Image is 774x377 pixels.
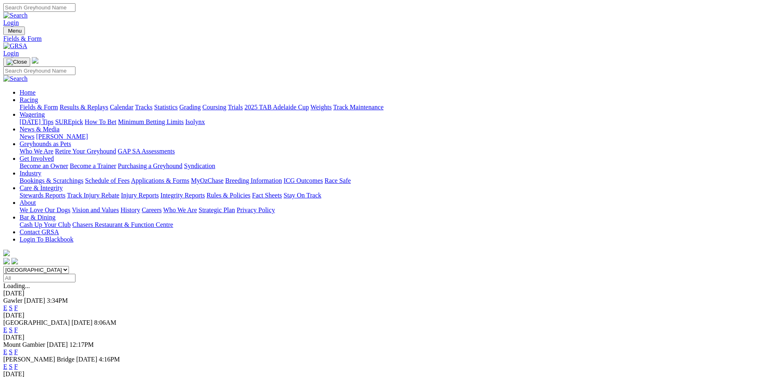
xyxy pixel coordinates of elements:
img: logo-grsa-white.png [3,250,10,256]
a: F [14,363,18,370]
span: Menu [8,28,22,34]
a: F [14,348,18,355]
a: Statistics [154,104,178,111]
a: Cash Up Your Club [20,221,71,228]
div: News & Media [20,133,771,140]
a: Who We Are [163,206,197,213]
div: Greyhounds as Pets [20,148,771,155]
div: [DATE] [3,334,771,341]
span: 12:17PM [69,341,94,348]
a: Retire Your Greyhound [55,148,116,155]
a: Tracks [135,104,153,111]
a: Contact GRSA [20,228,59,235]
a: Who We Are [20,148,53,155]
div: Industry [20,177,771,184]
span: Loading... [3,282,30,289]
a: How To Bet [85,118,117,125]
a: History [120,206,140,213]
a: Careers [142,206,162,213]
a: 2025 TAB Adelaide Cup [244,104,309,111]
a: Racing [20,96,38,103]
span: [GEOGRAPHIC_DATA] [3,319,70,326]
input: Search [3,67,75,75]
a: Track Injury Rebate [67,192,119,199]
a: Privacy Policy [237,206,275,213]
a: Minimum Betting Limits [118,118,184,125]
a: Fields & Form [20,104,58,111]
a: Syndication [184,162,215,169]
a: Results & Replays [60,104,108,111]
div: Racing [20,104,771,111]
a: Bookings & Scratchings [20,177,83,184]
div: Bar & Dining [20,221,771,228]
a: Become an Owner [20,162,68,169]
a: Injury Reports [121,192,159,199]
a: [PERSON_NAME] [36,133,88,140]
a: Applications & Forms [131,177,189,184]
img: Close [7,59,27,65]
img: logo-grsa-white.png [32,57,38,64]
a: Schedule of Fees [85,177,129,184]
div: Get Involved [20,162,771,170]
a: Isolynx [185,118,205,125]
a: F [14,304,18,311]
a: Stewards Reports [20,192,65,199]
a: Track Maintenance [333,104,384,111]
span: Gawler [3,297,22,304]
a: SUREpick [55,118,83,125]
button: Toggle navigation [3,58,30,67]
input: Select date [3,274,75,282]
a: MyOzChase [191,177,224,184]
a: S [9,304,13,311]
button: Toggle navigation [3,27,25,35]
a: Grading [180,104,201,111]
input: Search [3,3,75,12]
a: Greyhounds as Pets [20,140,71,147]
a: [DATE] Tips [20,118,53,125]
a: Race Safe [324,177,350,184]
span: [DATE] [71,319,93,326]
a: Fact Sheets [252,192,282,199]
a: Trials [228,104,243,111]
div: Care & Integrity [20,192,771,199]
div: Fields & Form [3,35,771,42]
a: Login [3,50,19,57]
a: Integrity Reports [160,192,205,199]
div: About [20,206,771,214]
img: twitter.svg [11,258,18,264]
a: Home [20,89,35,96]
span: 3:34PM [47,297,68,304]
a: Get Involved [20,155,54,162]
a: Breeding Information [225,177,282,184]
a: F [14,326,18,333]
a: Stay On Track [284,192,321,199]
a: We Love Our Dogs [20,206,70,213]
img: facebook.svg [3,258,10,264]
span: [DATE] [47,341,68,348]
a: Login To Blackbook [20,236,73,243]
a: Login [3,19,19,26]
a: Coursing [202,104,226,111]
a: E [3,348,7,355]
a: S [9,363,13,370]
span: [PERSON_NAME] Bridge [3,356,75,363]
a: Calendar [110,104,133,111]
img: GRSA [3,42,27,50]
a: S [9,326,13,333]
a: Chasers Restaurant & Function Centre [72,221,173,228]
a: Strategic Plan [199,206,235,213]
a: E [3,363,7,370]
span: Mount Gambier [3,341,45,348]
a: News & Media [20,126,60,133]
span: [DATE] [24,297,45,304]
a: News [20,133,34,140]
a: ICG Outcomes [284,177,323,184]
a: E [3,304,7,311]
a: Rules & Policies [206,192,251,199]
div: [DATE] [3,290,771,297]
a: GAP SA Assessments [118,148,175,155]
a: About [20,199,36,206]
a: Bar & Dining [20,214,55,221]
a: Weights [310,104,332,111]
a: Purchasing a Greyhound [118,162,182,169]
